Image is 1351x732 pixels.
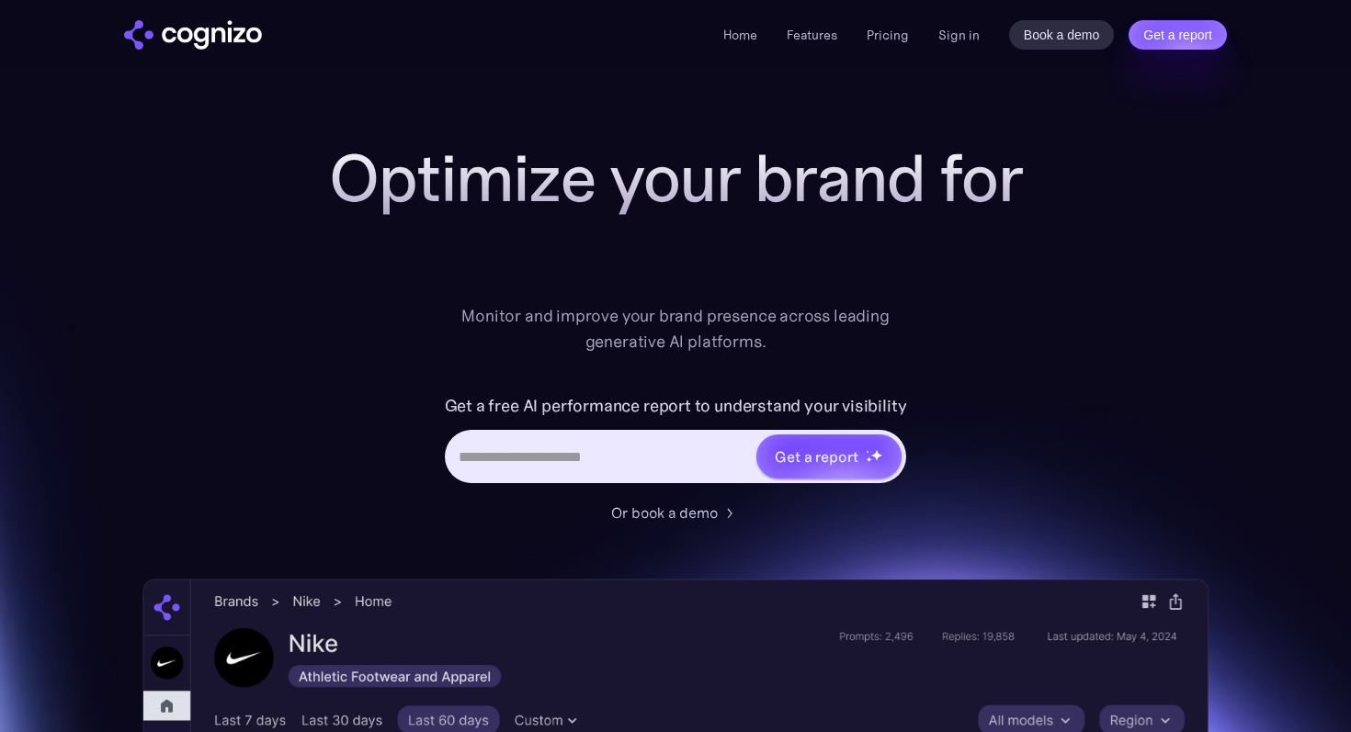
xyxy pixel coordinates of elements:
[1129,20,1227,50] a: Get a report
[775,445,857,467] div: Get a report
[723,27,757,43] a: Home
[867,27,909,43] a: Pricing
[445,391,907,492] form: Hero URL Input Form
[445,391,907,421] label: Get a free AI performance report to understand your visibility
[787,27,837,43] a: Features
[870,449,882,461] img: star
[611,501,718,524] div: Or book a demo
[124,20,262,50] a: home
[866,456,872,463] img: star
[938,24,980,46] a: Sign in
[308,141,1043,215] h1: Optimize your brand for
[449,303,902,355] div: Monitor and improve your brand presence across leading generative AI platforms.
[1009,20,1115,50] a: Book a demo
[611,501,740,524] a: Or book a demo
[866,450,868,453] img: star
[124,20,262,50] img: cognizo logo
[755,433,903,480] a: Get a reportstarstarstar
